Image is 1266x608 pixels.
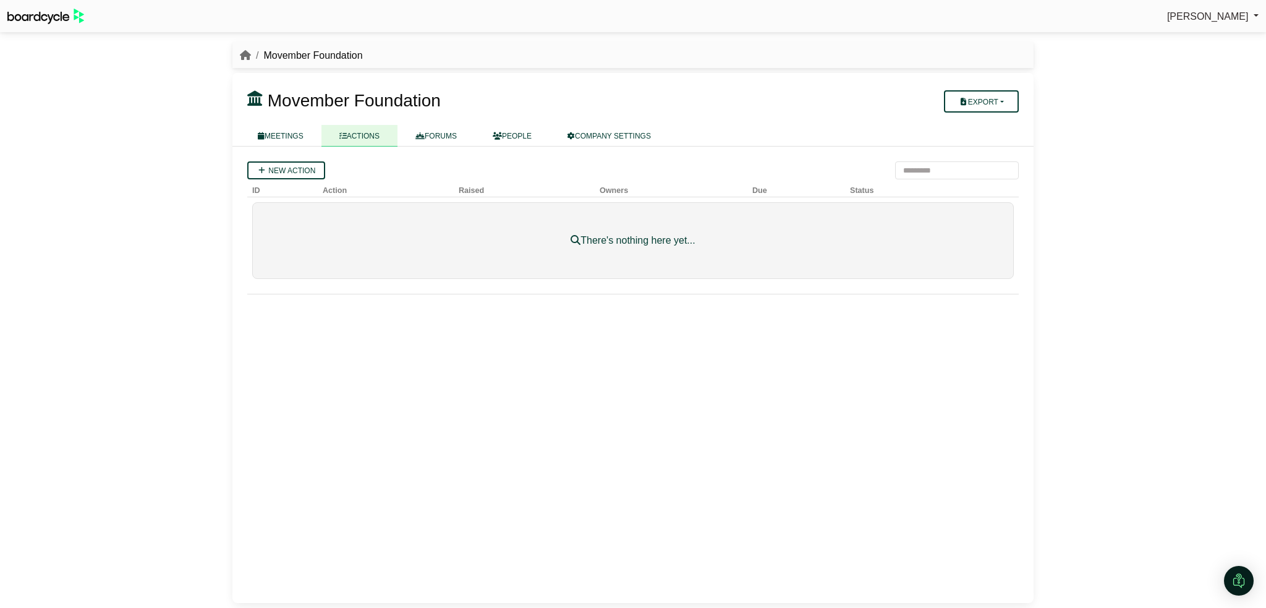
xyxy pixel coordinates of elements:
[747,179,845,197] th: Due
[1167,11,1249,22] span: [PERSON_NAME]
[240,48,363,64] nav: breadcrumb
[595,179,747,197] th: Owners
[283,233,983,249] div: There's nothing here yet...
[268,91,441,110] span: Movember Foundation
[1167,9,1259,25] a: [PERSON_NAME]
[550,125,669,147] a: COMPANY SETTINGS
[7,9,84,24] img: BoardcycleBlackGreen-aaafeed430059cb809a45853b8cf6d952af9d84e6e89e1f1685b34bfd5cb7d64.svg
[845,179,979,197] th: Status
[247,161,325,179] a: New action
[1224,566,1254,596] div: Open Intercom Messenger
[475,125,550,147] a: PEOPLE
[321,125,397,147] a: ACTIONS
[454,179,595,197] th: Raised
[240,125,321,147] a: MEETINGS
[397,125,475,147] a: FORUMS
[247,179,318,197] th: ID
[251,48,363,64] li: Movember Foundation
[318,179,454,197] th: Action
[944,90,1019,113] button: Export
